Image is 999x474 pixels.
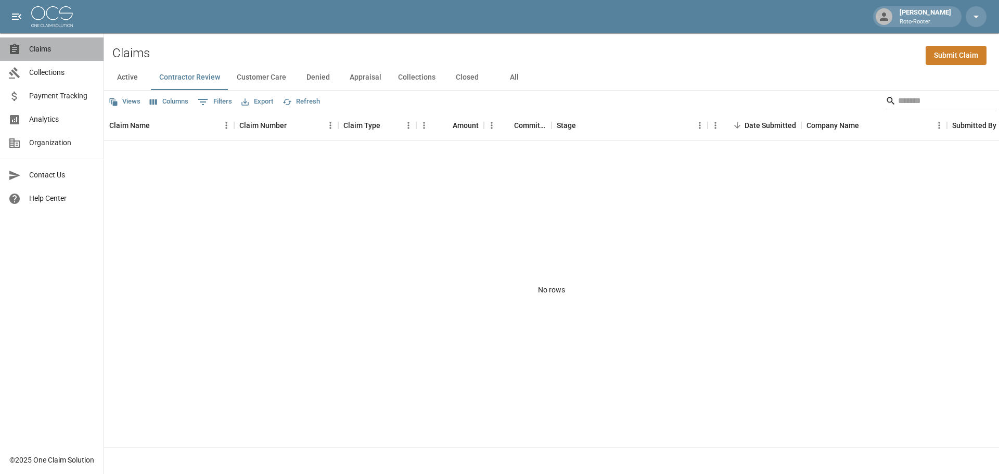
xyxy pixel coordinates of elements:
button: All [491,65,537,90]
span: Claims [29,44,95,55]
div: Date Submitted [708,111,801,140]
div: Date Submitted [745,111,796,140]
span: Contact Us [29,170,95,181]
div: Claim Number [239,111,287,140]
div: Company Name [806,111,859,140]
div: Stage [552,111,708,140]
img: ocs-logo-white-transparent.png [31,6,73,27]
h2: Claims [112,46,150,61]
button: Contractor Review [151,65,228,90]
div: Claim Name [109,111,150,140]
button: Views [106,94,143,110]
button: Show filters [195,94,235,110]
button: Sort [730,118,745,133]
div: Claim Type [343,111,380,140]
button: Sort [859,118,874,133]
span: Payment Tracking [29,91,95,101]
div: Stage [557,111,576,140]
button: Menu [219,118,234,133]
button: Menu [416,118,432,133]
div: Amount [416,111,484,140]
button: Denied [294,65,341,90]
button: Menu [323,118,338,133]
div: © 2025 One Claim Solution [9,455,94,465]
div: Company Name [801,111,947,140]
button: Export [239,94,276,110]
button: Sort [150,118,164,133]
button: Menu [484,118,499,133]
div: Claim Name [104,111,234,140]
span: Analytics [29,114,95,125]
span: Help Center [29,193,95,204]
button: Active [104,65,151,90]
div: Claim Type [338,111,416,140]
button: Menu [708,118,723,133]
a: Submit Claim [926,46,987,65]
div: Search [886,93,997,111]
button: Sort [287,118,301,133]
button: Customer Care [228,65,294,90]
div: Amount [453,111,479,140]
span: Collections [29,67,95,78]
span: Organization [29,137,95,148]
button: Sort [380,118,395,133]
div: No rows [104,140,999,439]
p: Roto-Rooter [900,18,951,27]
button: open drawer [6,6,27,27]
button: Sort [438,118,453,133]
div: [PERSON_NAME] [895,7,955,26]
button: Menu [401,118,416,133]
div: dynamic tabs [104,65,999,90]
button: Refresh [280,94,323,110]
div: Committed Amount [514,111,546,140]
button: Sort [499,118,514,133]
button: Collections [390,65,444,90]
button: Sort [576,118,591,133]
button: Appraisal [341,65,390,90]
button: Menu [931,118,947,133]
div: Committed Amount [484,111,552,140]
button: Menu [692,118,708,133]
div: Submitted By [952,111,996,140]
button: Closed [444,65,491,90]
div: Claim Number [234,111,338,140]
button: Select columns [147,94,191,110]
